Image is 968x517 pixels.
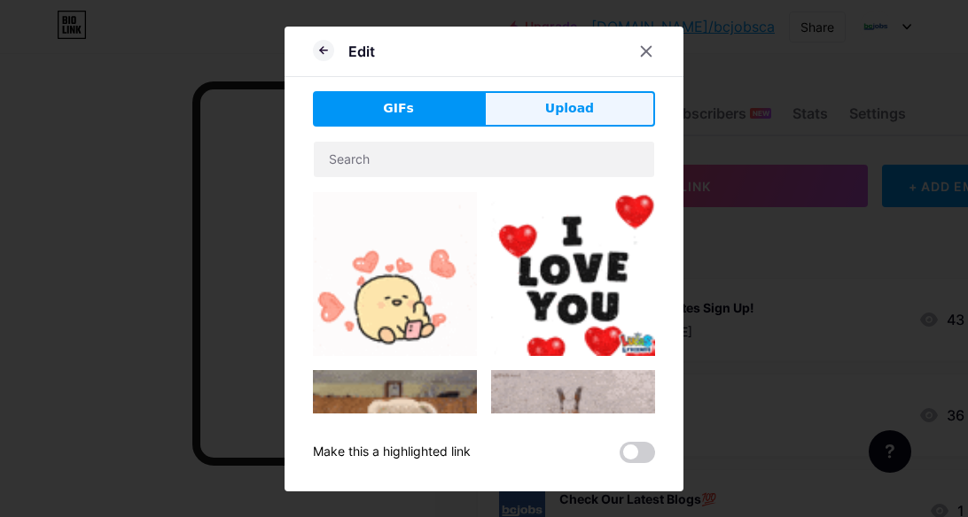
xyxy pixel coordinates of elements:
div: Make this a highlighted link [313,442,471,463]
div: Edit [348,41,375,62]
button: Upload [484,91,655,127]
img: Gihpy [491,370,655,507]
img: Gihpy [313,192,477,356]
button: GIFs [313,91,484,127]
span: Upload [545,99,594,118]
span: GIFs [383,99,414,118]
input: Search [314,142,654,177]
img: Gihpy [491,192,655,356]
